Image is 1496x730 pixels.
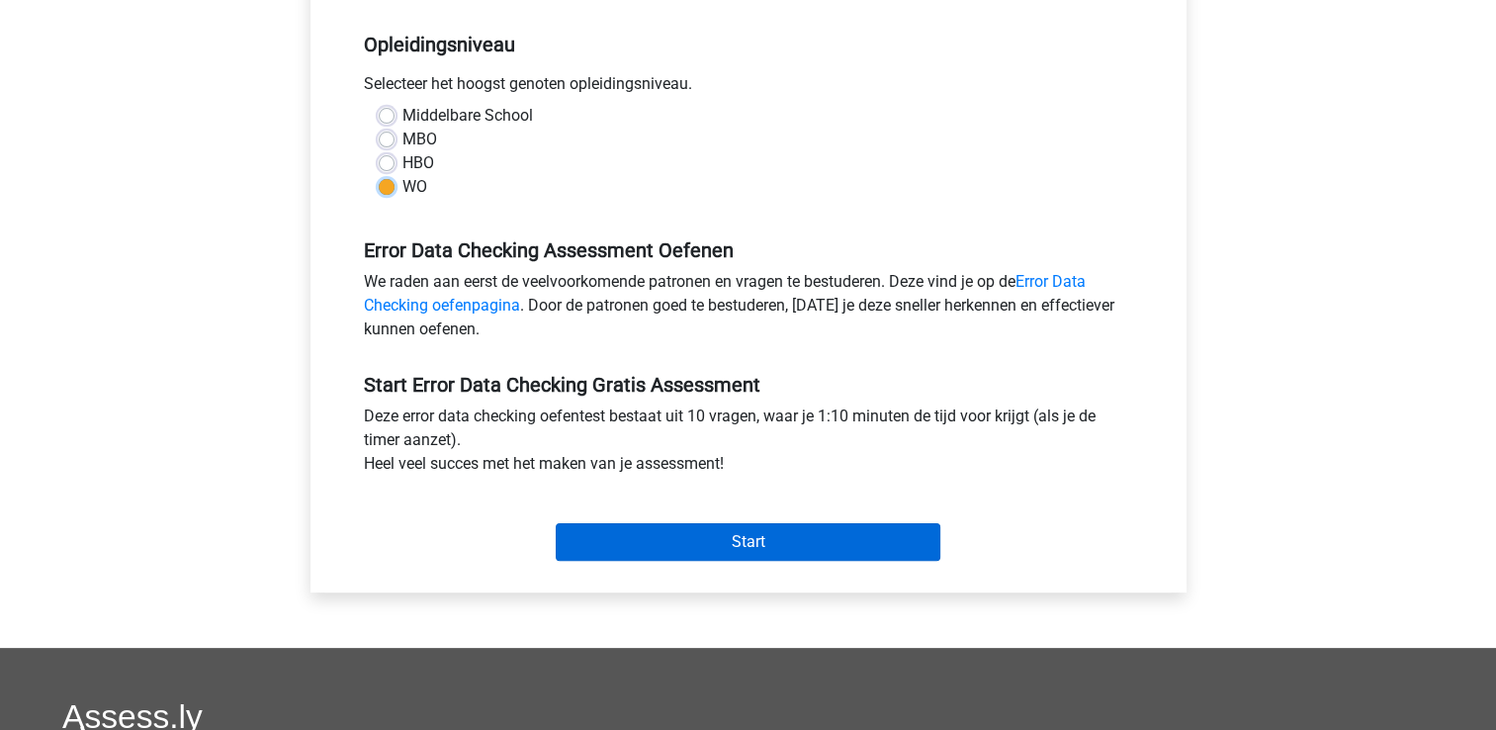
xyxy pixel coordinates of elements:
h5: Error Data Checking Assessment Oefenen [364,238,1133,262]
h5: Opleidingsniveau [364,25,1133,64]
h5: Start Error Data Checking Gratis Assessment [364,373,1133,397]
div: Deze error data checking oefentest bestaat uit 10 vragen, waar je 1:10 minuten de tijd voor krijg... [349,405,1148,484]
label: HBO [402,151,434,175]
div: We raden aan eerst de veelvoorkomende patronen en vragen te bestuderen. Deze vind je op de . Door... [349,270,1148,349]
div: Selecteer het hoogst genoten opleidingsniveau. [349,72,1148,104]
label: Middelbare School [402,104,533,128]
input: Start [556,523,940,561]
label: MBO [402,128,437,151]
label: WO [402,175,427,199]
